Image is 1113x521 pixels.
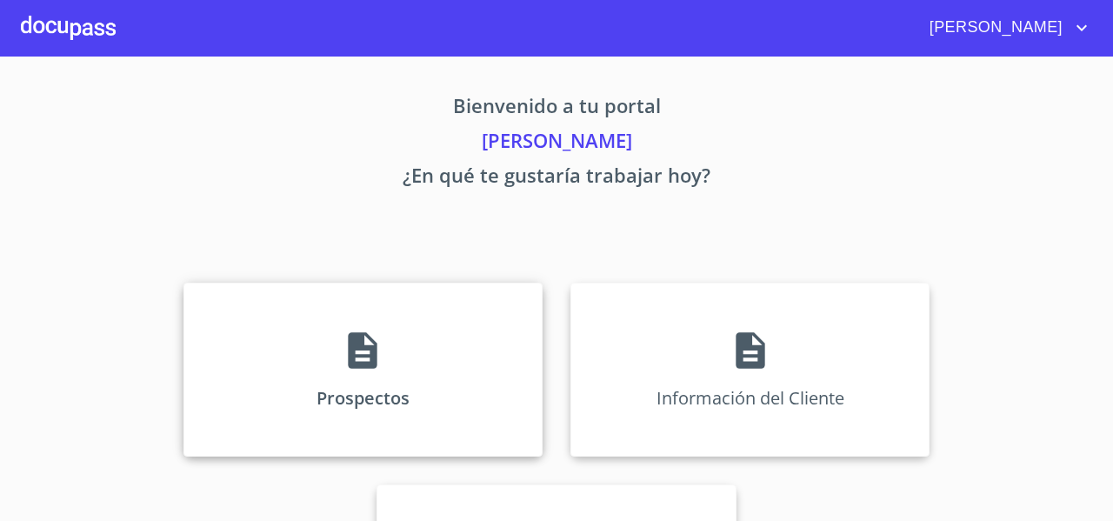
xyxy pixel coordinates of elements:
[916,14,1071,42] span: [PERSON_NAME]
[656,386,844,410] p: Información del Cliente
[21,91,1092,126] p: Bienvenido a tu portal
[317,386,410,410] p: Prospectos
[21,161,1092,196] p: ¿En qué te gustaría trabajar hoy?
[916,14,1092,42] button: account of current user
[21,126,1092,161] p: [PERSON_NAME]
